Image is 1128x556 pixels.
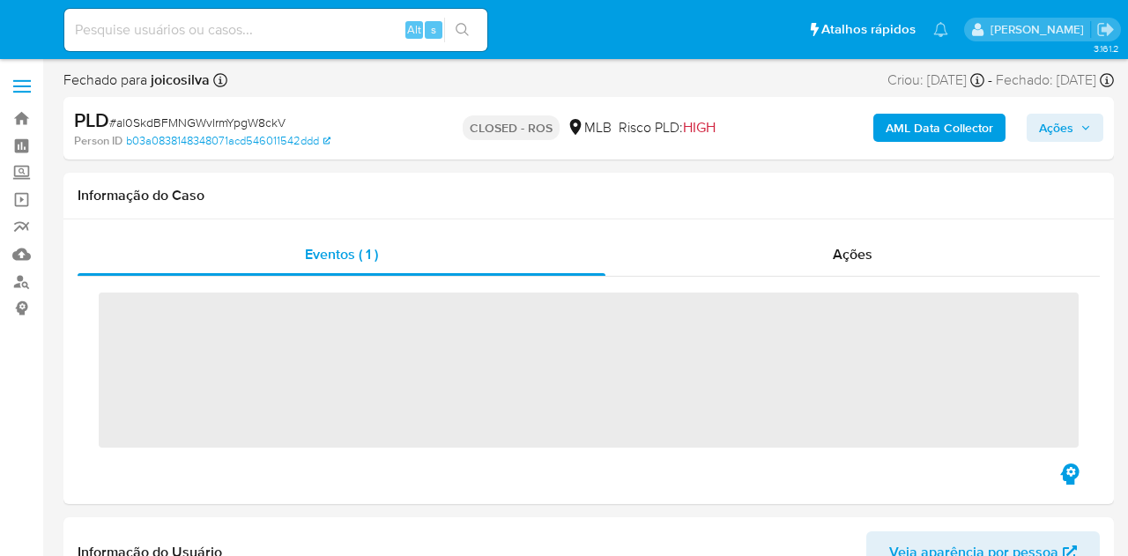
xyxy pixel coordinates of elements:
button: Ações [1027,114,1103,142]
span: - [988,70,992,90]
a: b03a0838148348071acd546011542ddd [126,133,330,149]
p: lucas.barboza@mercadolivre.com [991,21,1090,38]
span: Fechado para [63,70,210,90]
span: Eventos ( 1 ) [305,244,378,264]
input: Pesquise usuários ou casos... [64,19,487,41]
span: Ações [833,244,872,264]
a: Notificações [933,22,948,37]
p: CLOSED - ROS [463,115,560,140]
b: joicosilva [147,70,210,90]
button: search-icon [444,18,480,42]
b: AML Data Collector [886,114,993,142]
span: ‌ [99,293,1079,448]
span: Ações [1039,114,1073,142]
button: AML Data Collector [873,114,1006,142]
div: MLB [567,118,612,137]
span: HIGH [683,117,716,137]
span: Atalhos rápidos [821,20,916,39]
span: Alt [407,21,421,38]
b: PLD [74,106,109,134]
span: Risco PLD: [619,118,716,137]
span: s [431,21,436,38]
div: Criou: [DATE] [887,70,984,90]
span: # al0SkdBFMNGWvIrmYpgW8ckV [109,114,286,131]
h1: Informação do Caso [78,187,1100,204]
div: Fechado: [DATE] [996,70,1114,90]
a: Sair [1096,20,1115,39]
b: Person ID [74,133,122,149]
